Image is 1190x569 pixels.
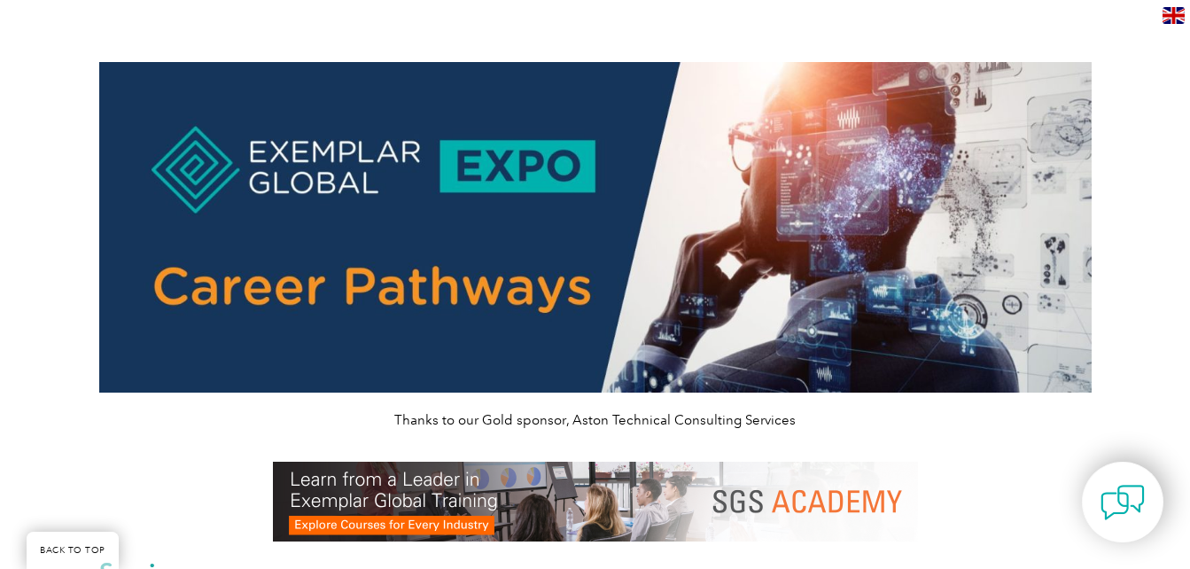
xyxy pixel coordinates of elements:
[27,532,119,569] a: BACK TO TOP
[99,62,1092,393] img: career pathways
[99,410,1092,430] p: Thanks to our Gold sponsor, Aston Technical Consulting Services
[273,462,918,542] img: SGS
[1163,7,1185,24] img: en
[1101,480,1145,525] img: contact-chat.png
